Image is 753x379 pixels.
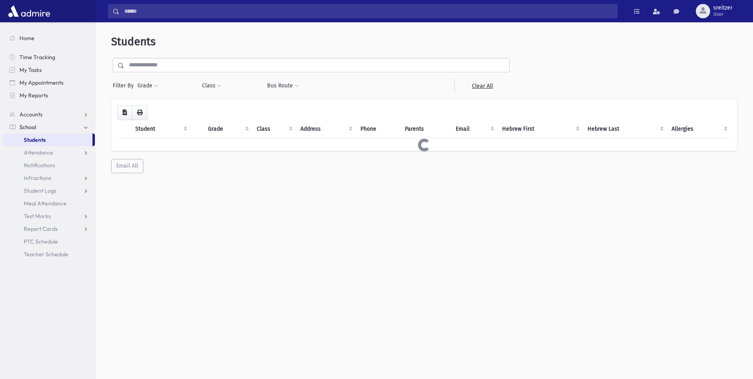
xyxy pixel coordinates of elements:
[356,120,400,138] th: Phone
[137,79,158,93] button: Grade
[252,120,296,138] th: Class
[24,213,51,220] span: Test Marks
[132,106,148,120] button: Print
[24,200,67,207] span: Meal Attendance
[3,210,95,222] a: Test Marks
[713,11,732,17] span: User
[3,76,95,89] a: My Appointments
[24,238,58,245] span: PTC Schedule
[3,121,95,133] a: School
[117,106,132,120] button: CSV
[3,133,92,146] a: Students
[19,92,48,99] span: My Reports
[3,197,95,210] a: Meal Attendance
[3,32,95,44] a: Home
[19,66,42,73] span: My Tasks
[3,51,95,64] a: Time Tracking
[454,79,510,93] a: Clear All
[19,79,64,86] span: My Appointments
[24,174,51,182] span: Infractions
[667,120,731,138] th: Allergies
[400,120,451,138] th: Parents
[19,35,35,42] span: Home
[451,120,497,138] th: Email
[3,222,95,235] a: Report Cards
[267,79,299,93] button: Bus Route
[24,251,68,258] span: Teacher Schedule
[19,124,36,131] span: School
[131,120,191,138] th: Student
[113,81,137,90] span: Filter By
[296,120,356,138] th: Address
[24,162,55,169] span: Notifications
[3,172,95,184] a: Infractions
[203,120,252,138] th: Grade
[713,5,732,11] span: sreitzer
[3,159,95,172] a: Notifications
[19,111,42,118] span: Accounts
[3,248,95,261] a: Teacher Schedule
[3,146,95,159] a: Attendance
[3,89,95,102] a: My Reports
[3,64,95,76] a: My Tasks
[111,159,143,173] button: Email All
[24,187,56,194] span: Student Logs
[202,79,221,93] button: Class
[3,108,95,121] a: Accounts
[24,136,46,143] span: Students
[583,120,667,138] th: Hebrew Last
[111,35,156,48] span: Students
[24,149,53,156] span: Attendance
[24,225,58,232] span: Report Cards
[6,3,52,19] img: AdmirePro
[119,4,617,18] input: Search
[19,54,55,61] span: Time Tracking
[3,235,95,248] a: PTC Schedule
[3,184,95,197] a: Student Logs
[497,120,583,138] th: Hebrew First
